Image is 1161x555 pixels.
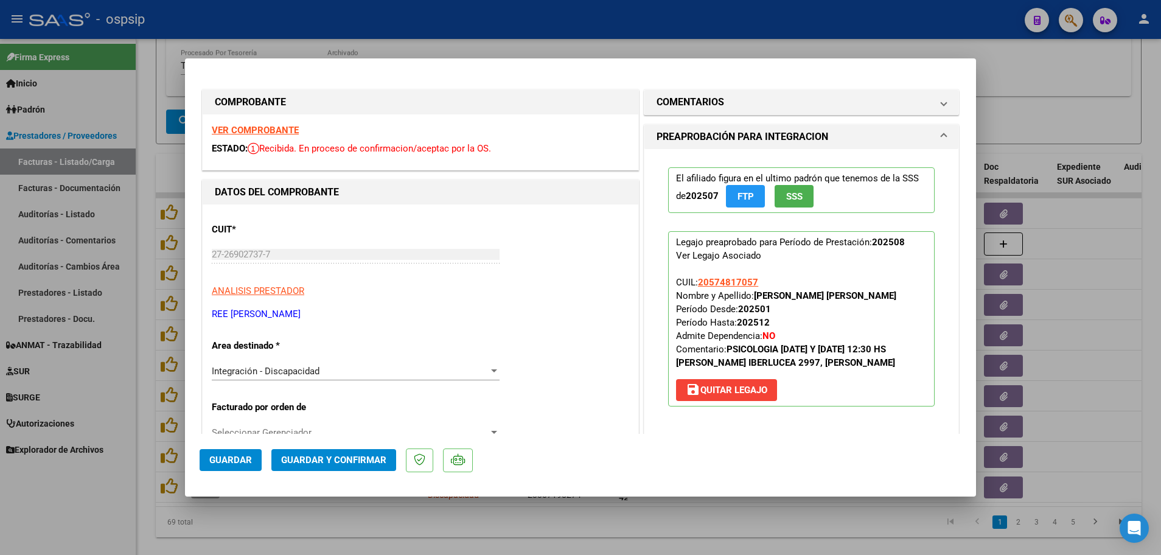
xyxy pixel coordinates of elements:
[200,449,262,471] button: Guardar
[248,143,491,154] span: Recibida. En proceso de confirmacion/aceptac por la OS.
[754,290,896,301] strong: [PERSON_NAME] [PERSON_NAME]
[212,366,319,377] span: Integración - Discapacidad
[212,223,337,237] p: CUIT
[726,185,765,208] button: FTP
[212,285,304,296] span: ANALISIS PRESTADOR
[212,400,337,414] p: Facturado por orden de
[644,149,958,435] div: PREAPROBACIÓN PARA INTEGRACION
[738,304,771,315] strong: 202501
[775,185,814,208] button: SSS
[215,96,286,108] strong: COMPROBANTE
[212,125,299,136] a: VER COMPROBANTE
[676,344,895,368] span: Comentario:
[676,344,895,368] strong: PSICOLOGIA [DATE] Y [DATE] 12:30 HS [PERSON_NAME] IBERLUCEA 2997, [PERSON_NAME]
[786,191,803,202] span: SSS
[872,237,905,248] strong: 202508
[281,455,386,466] span: Guardar y Confirmar
[212,307,629,321] p: REE [PERSON_NAME]
[657,95,724,110] h1: COMENTARIOS
[644,90,958,114] mat-expansion-panel-header: COMENTARIOS
[668,231,935,407] p: Legajo preaprobado para Período de Prestación:
[686,382,700,397] mat-icon: save
[686,385,767,396] span: Quitar Legajo
[215,186,339,198] strong: DATOS DEL COMPROBANTE
[212,339,337,353] p: Area destinado *
[212,427,489,438] span: Seleccionar Gerenciador
[1120,514,1149,543] div: Open Intercom Messenger
[686,190,719,201] strong: 202507
[737,191,754,202] span: FTP
[644,125,958,149] mat-expansion-panel-header: PREAPROBACIÓN PARA INTEGRACION
[698,277,758,288] span: 20574817057
[212,143,248,154] span: ESTADO:
[676,379,777,401] button: Quitar Legajo
[676,249,761,262] div: Ver Legajo Asociado
[657,130,828,144] h1: PREAPROBACIÓN PARA INTEGRACION
[762,330,775,341] strong: NO
[737,317,770,328] strong: 202512
[209,455,252,466] span: Guardar
[271,449,396,471] button: Guardar y Confirmar
[668,167,935,213] p: El afiliado figura en el ultimo padrón que tenemos de la SSS de
[676,277,896,368] span: CUIL: Nombre y Apellido: Período Desde: Período Hasta: Admite Dependencia:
